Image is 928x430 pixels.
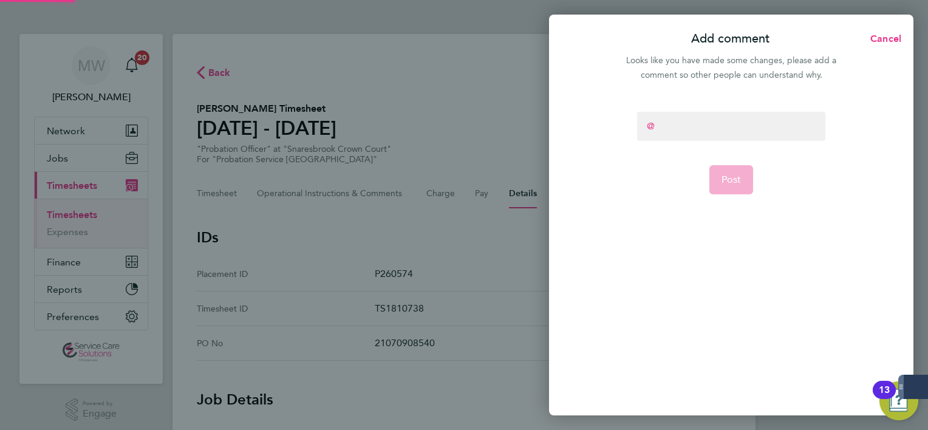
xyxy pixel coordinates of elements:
[879,381,918,420] button: Open Resource Center, 13 new notifications
[879,390,890,406] div: 13
[691,30,769,47] p: Add comment
[619,53,843,83] div: Looks like you have made some changes, please add a comment so other people can understand why.
[867,33,901,44] span: Cancel
[851,27,913,51] button: Cancel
